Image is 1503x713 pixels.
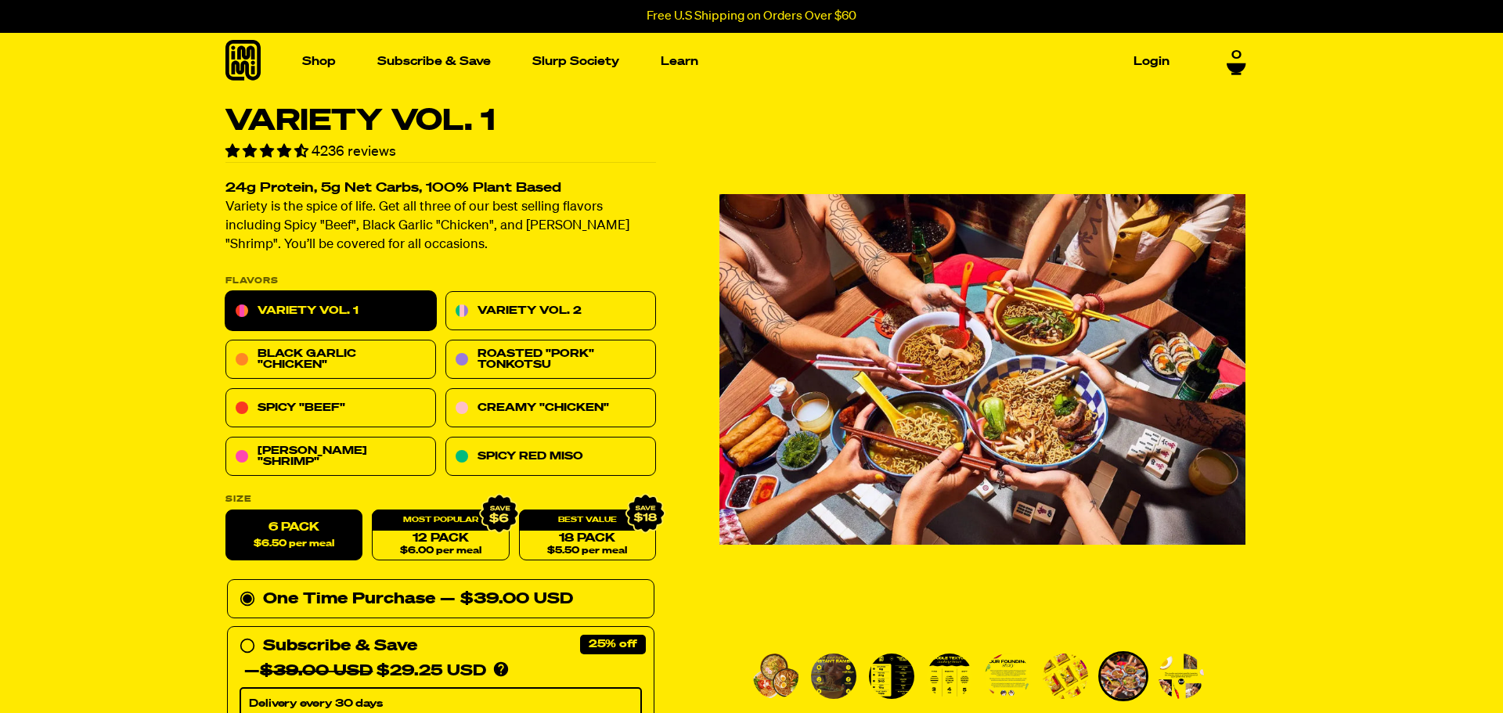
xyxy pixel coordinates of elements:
li: 7 of 8 [719,106,1245,632]
div: Subscribe & Save [263,634,417,659]
label: Size [225,495,656,504]
a: Login [1127,49,1176,74]
a: Variety Vol. 1 [225,292,436,331]
a: Black Garlic "Chicken" [225,340,436,380]
li: Go to slide 7 [1098,651,1148,701]
li: Go to slide 3 [867,651,917,701]
img: Variety Vol. 1 [927,654,972,699]
img: Variety Vol. 1 [719,106,1245,632]
a: Learn [654,49,705,74]
a: [PERSON_NAME] "Shrimp" [225,438,436,477]
nav: Main navigation [296,33,1176,90]
a: Variety Vol. 2 [445,292,656,331]
li: Go to slide 1 [751,651,801,701]
span: 4.55 stars [225,145,312,159]
li: Go to slide 2 [809,651,859,701]
p: Flavors [225,277,656,286]
span: $6.50 per meal [254,539,334,549]
li: Go to slide 4 [925,651,975,701]
p: Variety is the spice of life. Get all three of our best selling flavors including Spicy "Beef", B... [225,199,656,255]
li: Go to slide 8 [1156,651,1206,701]
a: Spicy "Beef" [225,389,436,428]
a: Spicy Red Miso [445,438,656,477]
img: Variety Vol. 1 [811,654,856,699]
a: Subscribe & Save [371,49,497,74]
div: PDP main carousel [719,106,1245,632]
iframe: Marketing Popup [8,641,165,705]
span: $6.00 per meal [400,546,481,556]
span: $5.50 per meal [547,546,627,556]
img: Variety Vol. 1 [1159,654,1204,699]
a: 12 Pack$6.00 per meal [372,510,509,561]
p: Free U.S Shipping on Orders Over $60 [647,9,856,23]
a: 0 [1227,49,1246,75]
span: 4236 reviews [312,145,396,159]
div: — $29.25 USD [244,659,486,684]
div: One Time Purchase [240,587,642,612]
a: Shop [296,49,342,74]
div: PDP main carousel thumbnails [719,651,1245,701]
span: 0 [1231,49,1242,63]
img: Variety Vol. 1 [753,654,798,699]
img: Variety Vol. 1 [985,654,1030,699]
li: Go to slide 5 [982,651,1033,701]
h1: Variety Vol. 1 [225,106,656,136]
label: 6 Pack [225,510,362,561]
a: Creamy "Chicken" [445,389,656,428]
a: 18 Pack$5.50 per meal [519,510,656,561]
a: Roasted "Pork" Tonkotsu [445,340,656,380]
h2: 24g Protein, 5g Net Carbs, 100% Plant Based [225,182,656,196]
li: Go to slide 6 [1040,651,1090,701]
img: Variety Vol. 1 [1043,654,1088,699]
a: Slurp Society [526,49,625,74]
img: Variety Vol. 1 [869,654,914,699]
img: Variety Vol. 1 [1101,654,1146,699]
div: — $39.00 USD [440,587,573,612]
del: $39.00 USD [260,664,373,679]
